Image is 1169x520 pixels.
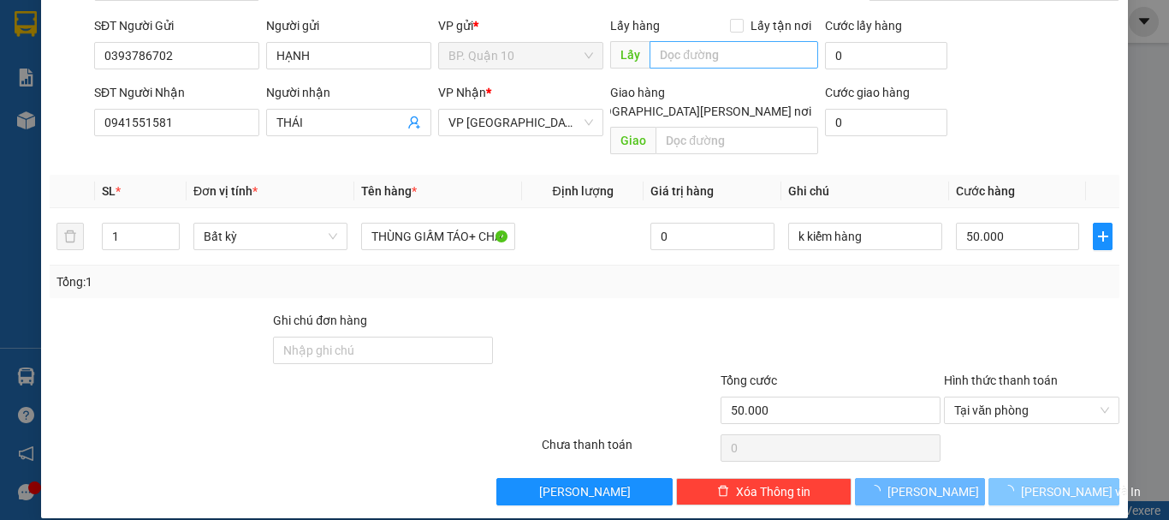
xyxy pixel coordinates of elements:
label: Ghi chú đơn hàng [273,314,367,327]
span: Đơn vị tính [193,184,258,198]
span: [GEOGRAPHIC_DATA][PERSON_NAME] nơi [578,102,818,121]
input: Dọc đường [656,127,818,154]
button: [PERSON_NAME] và In [988,478,1119,505]
div: SĐT Người Nhận [94,83,259,102]
span: Giao hàng [610,86,665,99]
div: Người nhận [266,83,431,102]
span: Bất kỳ [204,224,337,249]
div: Chưa thanh toán [540,435,719,465]
input: VD: Bàn, Ghế [361,223,515,250]
input: 0 [650,223,774,250]
span: loading [869,485,887,497]
span: delete [717,485,729,499]
span: BP. Quận 10 [448,43,593,69]
input: Dọc đường [650,41,818,69]
button: deleteXóa Thông tin [676,478,852,505]
input: Cước giao hàng [825,109,947,136]
span: VP Tây Ninh [448,110,593,135]
button: [PERSON_NAME] [496,478,672,505]
label: Cước lấy hàng [825,19,902,33]
span: [PERSON_NAME] [539,482,631,501]
span: Xóa Thông tin [736,482,810,501]
span: user-add [407,116,421,129]
span: Tổng cước [721,374,777,387]
th: Ghi chú [781,175,949,208]
div: SĐT Người Gửi [94,16,259,35]
span: VP Nhận [438,86,486,99]
span: Lấy [610,41,650,69]
input: Ghi Chú [788,223,942,250]
span: SL [102,184,116,198]
button: delete [56,223,84,250]
span: [PERSON_NAME] và In [1021,482,1141,501]
span: plus [1094,230,1112,243]
span: Định lượng [552,184,613,198]
input: Cước lấy hàng [825,42,947,69]
span: Tên hàng [361,184,417,198]
span: [PERSON_NAME] [887,482,979,501]
span: Giao [610,127,656,154]
span: loading [1002,485,1021,497]
button: plus [1093,223,1113,250]
label: Cước giao hàng [825,86,910,99]
label: Hình thức thanh toán [944,374,1058,387]
div: Tổng: 1 [56,272,453,291]
span: Lấy tận nơi [744,16,818,35]
div: Người gửi [266,16,431,35]
span: Giá trị hàng [650,184,714,198]
div: VP gửi [438,16,603,35]
span: Lấy hàng [610,19,660,33]
span: Tại văn phòng [954,397,1109,423]
span: Cước hàng [956,184,1015,198]
input: Ghi chú đơn hàng [273,337,493,364]
button: [PERSON_NAME] [855,478,986,505]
